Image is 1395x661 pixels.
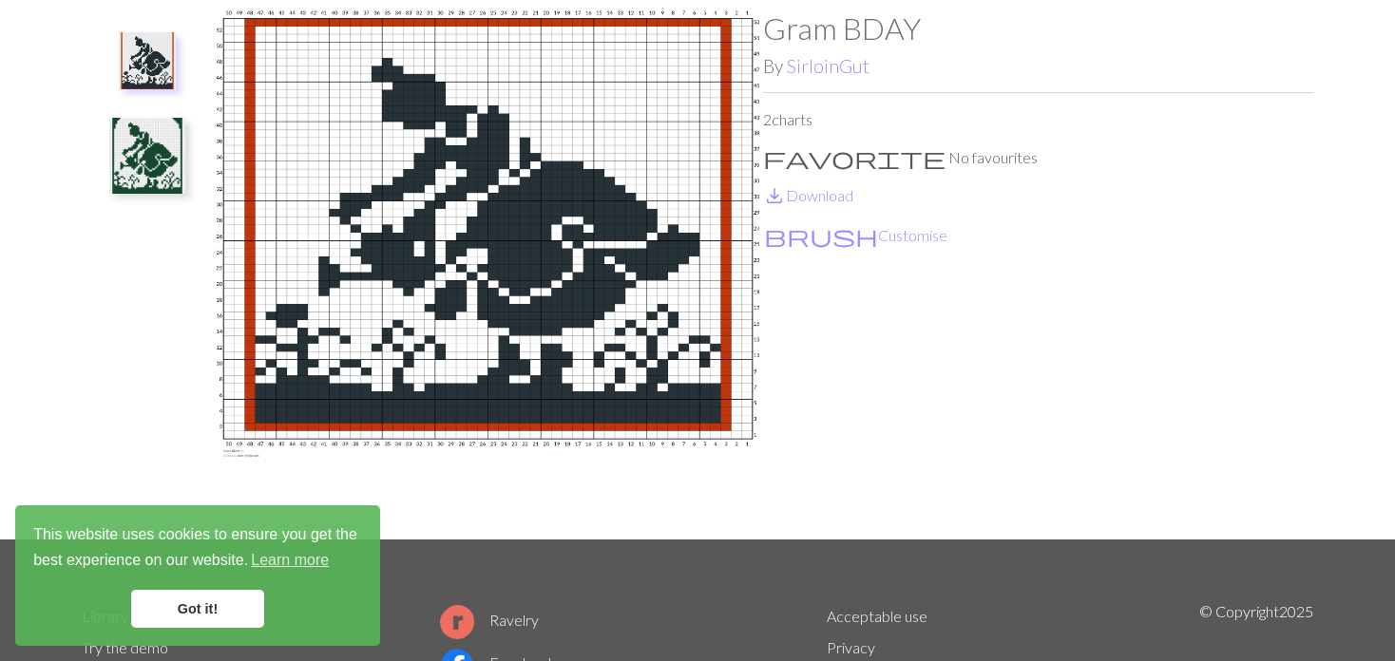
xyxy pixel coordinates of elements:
span: save_alt [763,182,786,209]
span: This website uses cookies to ensure you get the best experience on our website. [33,523,362,575]
a: learn more about cookies [248,546,332,575]
a: Privacy [827,638,875,656]
a: DownloadDownload [763,186,853,204]
img: Ravelry logo [440,605,474,639]
i: Customise [764,224,878,247]
div: cookieconsent [15,505,380,646]
a: Acceptable use [827,607,927,625]
span: favorite [763,144,946,171]
a: Try the demo [82,638,168,656]
span: brush [764,222,878,249]
a: Ravelry [440,611,539,629]
a: SirloinGut [787,55,869,77]
img: Gram BDAY [119,32,176,89]
img: Gram BDAY [213,10,763,539]
i: Favourite [763,146,946,169]
a: dismiss cookie message [131,590,264,628]
i: Download [763,184,786,207]
button: CustomiseCustomise [763,223,948,248]
p: No favourites [763,146,1313,169]
h1: Gram BDAY [763,10,1313,47]
h2: By [763,55,1313,77]
img: Copy of Gram BDAY [109,118,185,194]
p: 2 charts [763,108,1313,131]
